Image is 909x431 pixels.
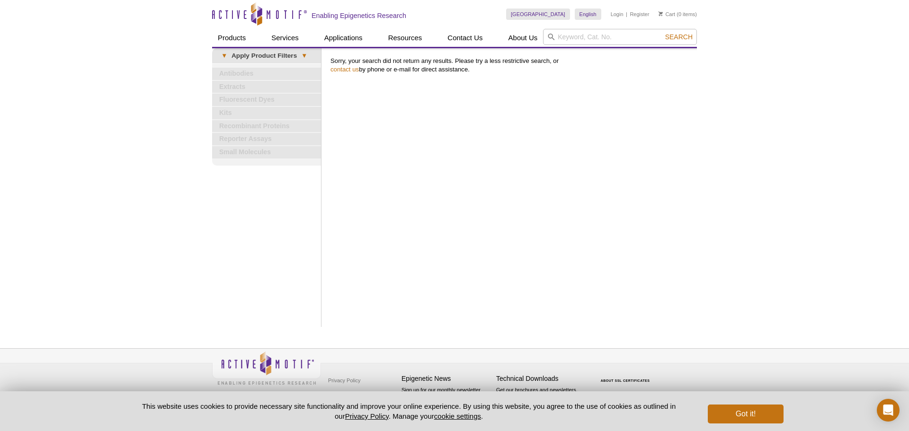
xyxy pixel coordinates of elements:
[212,94,321,106] a: Fluorescent Dyes
[708,405,784,423] button: Got it!
[212,146,321,158] a: Small Molecules
[326,387,375,402] a: Terms & Conditions
[662,33,695,41] button: Search
[383,29,428,47] a: Resources
[212,68,321,80] a: Antibodies
[665,33,693,41] span: Search
[543,29,697,45] input: Keyword, Cat. No.
[330,57,692,74] p: Sorry, your search did not return any results. Please try a less restrictive search, or by phone ...
[212,133,321,145] a: Reporter Assays
[630,11,649,18] a: Register
[626,9,627,20] li: |
[877,399,900,422] div: Open Intercom Messenger
[591,365,662,386] table: Click to Verify - This site chose Symantec SSL for secure e-commerce and confidential communicati...
[266,29,304,47] a: Services
[326,373,363,387] a: Privacy Policy
[330,66,359,73] a: contact us
[611,11,624,18] a: Login
[496,375,586,383] h4: Technical Downloads
[503,29,544,47] a: About Us
[401,386,491,418] p: Sign up for our monthly newsletter highlighting recent publications in the field of epigenetics.
[319,29,368,47] a: Applications
[212,29,251,47] a: Products
[212,107,321,119] a: Kits
[506,9,570,20] a: [GEOGRAPHIC_DATA]
[212,48,321,63] a: ▾Apply Product Filters▾
[442,29,488,47] a: Contact Us
[312,11,406,20] h2: Enabling Epigenetics Research
[345,412,389,420] a: Privacy Policy
[212,349,321,387] img: Active Motif,
[212,120,321,132] a: Recombinant Proteins
[575,9,601,20] a: English
[601,379,650,382] a: ABOUT SSL CERTIFICATES
[401,375,491,383] h4: Epigenetic News
[297,52,312,60] span: ▾
[434,412,481,420] button: cookie settings
[496,386,586,410] p: Get our brochures and newsletters, or request them by mail.
[217,52,232,60] span: ▾
[659,9,697,20] li: (0 items)
[212,81,321,93] a: Extracts
[659,11,663,16] img: Your Cart
[659,11,675,18] a: Cart
[125,401,692,421] p: This website uses cookies to provide necessary site functionality and improve your online experie...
